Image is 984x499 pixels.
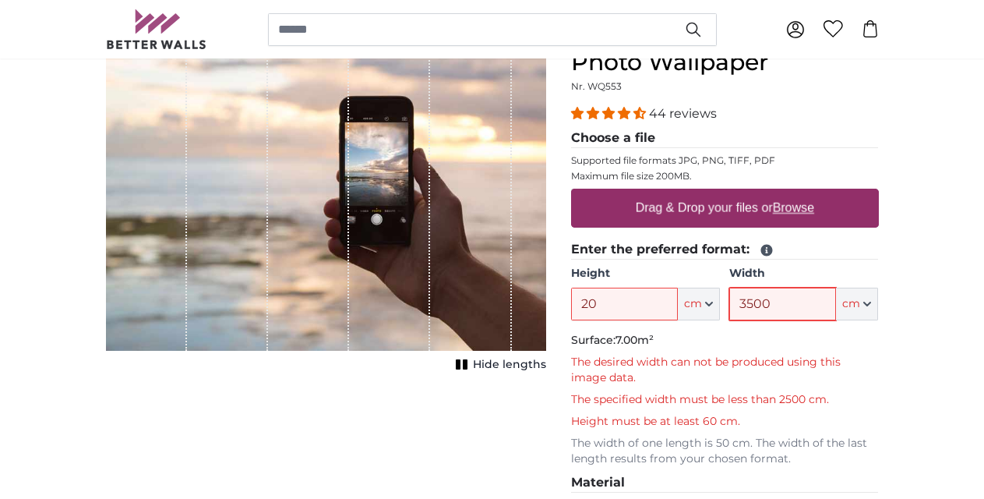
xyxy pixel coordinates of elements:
legend: Enter the preferred format: [571,240,879,260]
div: 1 of 1 [106,20,546,376]
legend: Material [571,473,879,493]
span: Hide lengths [473,357,546,373]
span: cm [842,296,860,312]
p: The width of one length is 50 cm. The width of the last length results from your chosen format. [571,436,879,467]
p: The desired width can not be produced using this image data. [571,355,879,386]
label: Width [729,266,878,281]
p: Supported file formats JPG, PNG, TIFF, PDF [571,154,879,167]
p: Surface: [571,333,879,349]
span: cm [684,296,702,312]
img: Betterwalls [106,9,207,49]
p: Maximum file size 200MB. [571,170,879,182]
span: Nr. WQ553 [571,80,622,92]
legend: Choose a file [571,129,879,148]
span: 7.00m² [615,333,654,347]
u: Browse [773,201,814,214]
label: Drag & Drop your files or [629,193,820,224]
button: Hide lengths [451,354,546,376]
button: cm [678,288,720,320]
button: cm [836,288,878,320]
span: 4.34 stars [571,106,649,121]
p: The specified width must be less than 2500 cm. [571,392,879,408]
label: Height [571,266,720,281]
p: Height must be at least 60 cm. [571,414,879,430]
span: 44 reviews [649,106,717,121]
